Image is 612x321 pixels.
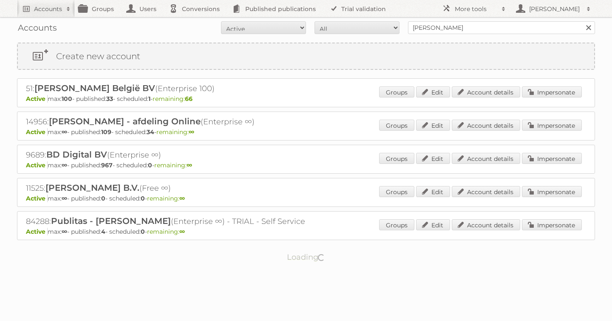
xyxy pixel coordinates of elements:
[26,216,323,227] h2: 84288: (Enterprise ∞) - TRIAL - Self Service
[522,186,582,197] a: Impersonate
[26,95,48,103] span: Active
[147,128,154,136] strong: 34
[148,161,152,169] strong: 0
[455,5,497,13] h2: More tools
[26,161,586,169] p: max: - published: - scheduled: -
[101,195,105,202] strong: 0
[185,95,193,103] strong: 66
[49,116,201,126] span: [PERSON_NAME] - afdeling Online
[416,186,450,197] a: Edit
[179,228,185,235] strong: ∞
[522,153,582,164] a: Impersonate
[26,83,323,94] h2: 51: (Enterprise 100)
[379,219,414,230] a: Groups
[62,161,67,169] strong: ∞
[34,5,62,13] h2: Accounts
[154,161,192,169] span: remaining:
[379,120,414,131] a: Groups
[101,161,113,169] strong: 967
[416,219,450,230] a: Edit
[26,128,586,136] p: max: - published: - scheduled: -
[26,149,323,160] h2: 9689: (Enterprise ∞)
[26,228,48,235] span: Active
[34,83,155,93] span: [PERSON_NAME] België BV
[101,228,105,235] strong: 4
[260,249,352,266] p: Loading
[18,43,594,69] a: Create new account
[379,186,414,197] a: Groups
[101,128,111,136] strong: 109
[26,228,586,235] p: max: - published: - scheduled: -
[416,153,450,164] a: Edit
[26,195,48,202] span: Active
[26,195,586,202] p: max: - published: - scheduled: -
[46,149,107,160] span: BD Digital BV
[147,228,185,235] span: remaining:
[522,219,582,230] a: Impersonate
[141,228,145,235] strong: 0
[179,195,185,202] strong: ∞
[156,128,194,136] span: remaining:
[26,161,48,169] span: Active
[26,128,48,136] span: Active
[62,228,67,235] strong: ∞
[522,120,582,131] a: Impersonate
[522,86,582,97] a: Impersonate
[379,153,414,164] a: Groups
[62,95,72,103] strong: 100
[189,128,194,136] strong: ∞
[26,95,586,103] p: max: - published: - scheduled: -
[106,95,113,103] strong: 33
[147,195,185,202] span: remaining:
[153,95,193,103] span: remaining:
[51,216,171,226] span: Publitas - [PERSON_NAME]
[187,161,192,169] strong: ∞
[379,86,414,97] a: Groups
[141,195,145,202] strong: 0
[452,186,520,197] a: Account details
[452,86,520,97] a: Account details
[62,195,67,202] strong: ∞
[148,95,150,103] strong: 1
[527,5,582,13] h2: [PERSON_NAME]
[452,120,520,131] a: Account details
[26,183,323,194] h2: 11525: (Free ∞)
[26,116,323,127] h2: 14956: (Enterprise ∞)
[62,128,67,136] strong: ∞
[416,120,450,131] a: Edit
[45,183,139,193] span: [PERSON_NAME] B.V.
[452,219,520,230] a: Account details
[416,86,450,97] a: Edit
[452,153,520,164] a: Account details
